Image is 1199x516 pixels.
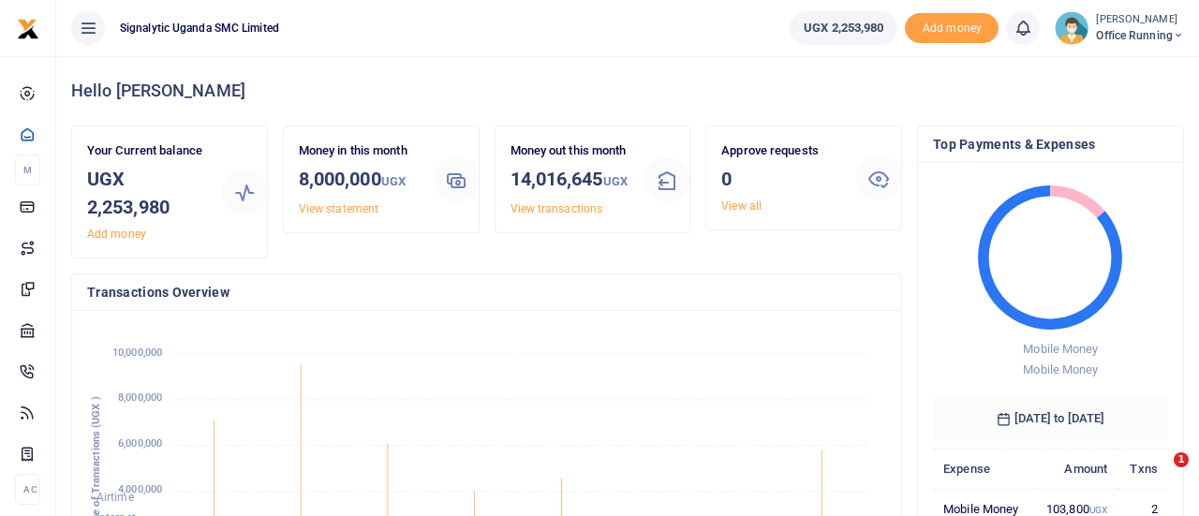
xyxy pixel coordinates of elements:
span: Mobile Money [1023,342,1098,356]
p: Your Current balance [87,141,207,161]
li: Toup your wallet [905,13,999,44]
a: View statement [299,202,378,215]
small: [PERSON_NAME] [1096,12,1184,28]
span: 1 [1174,452,1189,467]
small: UGX [603,174,628,188]
th: Amount [1033,449,1118,489]
span: UGX 2,253,980 [804,19,883,37]
p: Approve requests [721,141,841,161]
h3: 0 [721,165,841,193]
a: Add money [87,228,146,241]
tspan: 6,000,000 [118,438,162,450]
a: View all [721,199,762,213]
span: Office Running [1096,27,1184,44]
img: profile-user [1055,11,1088,45]
th: Txns [1118,449,1168,489]
h3: 8,000,000 [299,165,419,196]
h6: [DATE] to [DATE] [933,396,1168,441]
p: Money in this month [299,141,419,161]
span: Mobile Money [1023,362,1098,376]
span: Add money [905,13,999,44]
li: M [15,155,40,185]
h4: Transactions Overview [87,282,886,302]
h4: Top Payments & Expenses [933,134,1168,155]
tspan: 8,000,000 [118,392,162,405]
p: Money out this month [511,141,630,161]
span: Signalytic Uganda SMC Limited [112,20,287,37]
img: logo-small [17,18,39,40]
a: logo-small logo-large logo-large [17,21,39,35]
small: UGX [1089,505,1107,515]
iframe: Intercom live chat [1135,452,1180,497]
a: Add money [905,20,999,34]
tspan: 10,000,000 [112,346,162,359]
a: View transactions [511,202,603,215]
h3: UGX 2,253,980 [87,165,207,221]
a: UGX 2,253,980 [790,11,897,45]
h3: 14,016,645 [511,165,630,196]
span: Airtime [96,491,134,504]
a: profile-user [PERSON_NAME] Office Running [1055,11,1184,45]
h4: Hello [PERSON_NAME] [71,81,1184,101]
li: Wallet ballance [782,11,905,45]
tspan: 4,000,000 [118,483,162,495]
th: Expense [933,449,1033,489]
li: Ac [15,474,40,505]
small: UGX [381,174,406,188]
